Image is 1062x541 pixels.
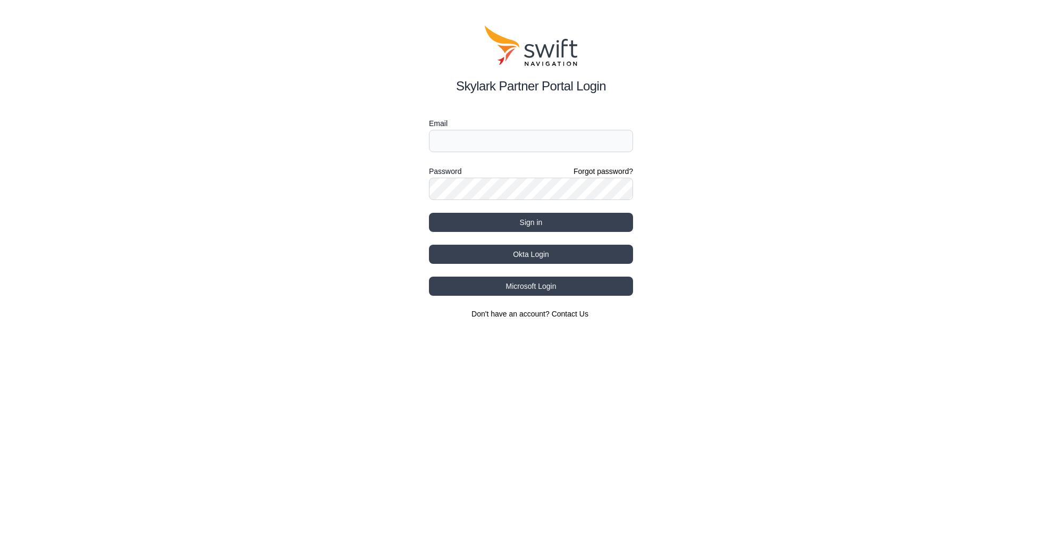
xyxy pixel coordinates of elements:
button: Microsoft Login [429,277,633,296]
label: Password [429,165,461,178]
a: Forgot password? [574,166,633,177]
label: Email [429,117,633,130]
section: Don't have an account? [429,309,633,319]
h2: Skylark Partner Portal Login [429,77,633,96]
a: Contact Us [552,310,588,318]
button: Sign in [429,213,633,232]
button: Okta Login [429,245,633,264]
